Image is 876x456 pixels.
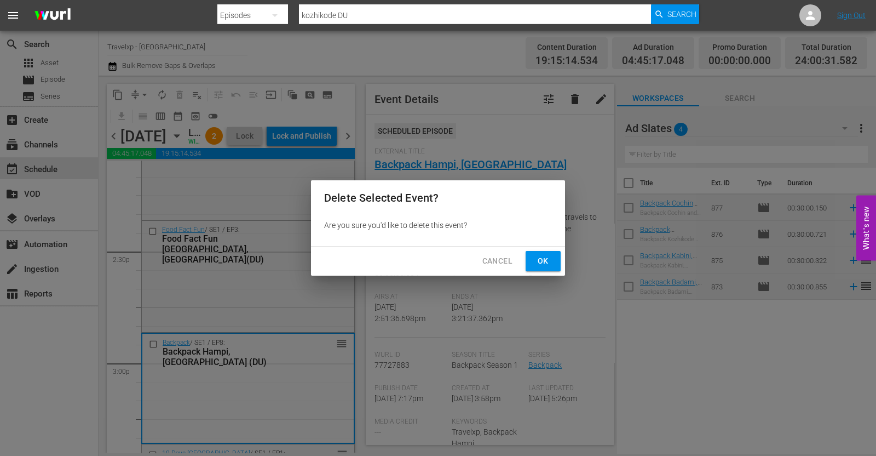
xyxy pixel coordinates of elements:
[26,3,79,29] img: ans4CAIJ8jUAAAAAAAAAAAAAAAAAAAAAAAAgQb4GAAAAAAAAAAAAAAAAAAAAAAAAJMjXAAAAAAAAAAAAAAAAAAAAAAAAgAT5G...
[837,11,866,20] a: Sign Out
[526,251,561,271] button: Ok
[474,251,521,271] button: Cancel
[311,215,565,235] div: Are you sure you'd like to delete this event?
[856,196,876,261] button: Open Feedback Widget
[7,9,20,22] span: menu
[482,254,512,268] span: Cancel
[667,4,696,24] span: Search
[324,189,552,207] h2: Delete Selected Event?
[534,254,552,268] span: Ok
